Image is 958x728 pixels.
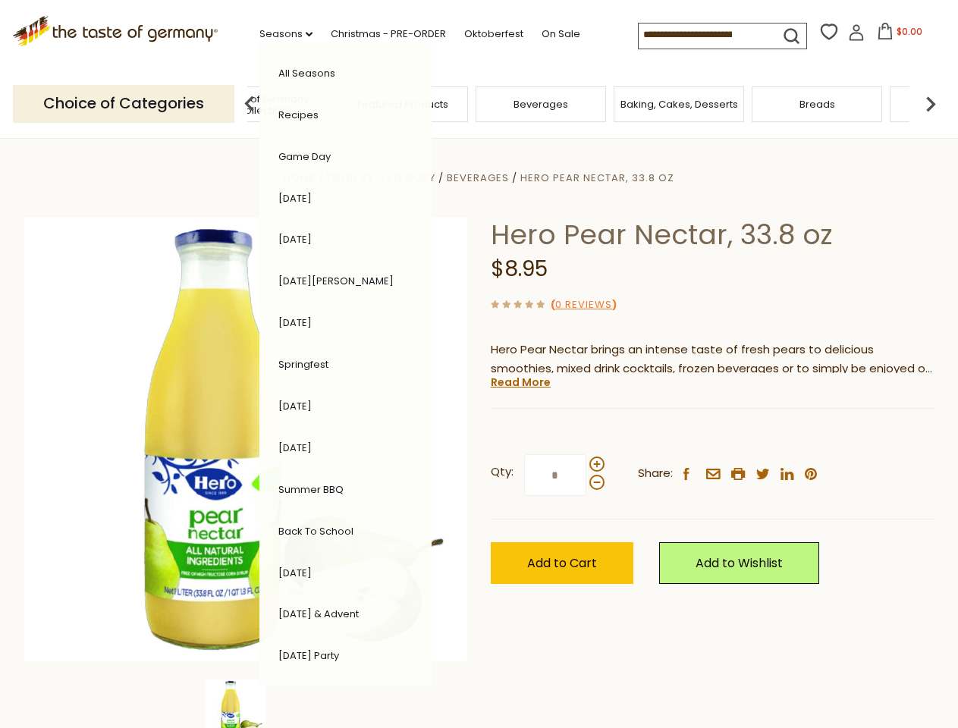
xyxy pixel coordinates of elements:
[13,85,234,122] p: Choice of Categories
[331,26,446,42] a: Christmas - PRE-ORDER
[520,171,674,185] a: Hero Pear Nectar, 33.8 oz
[278,66,335,80] a: All Seasons
[278,566,312,580] a: [DATE]
[447,171,509,185] a: Beverages
[916,89,946,119] img: next arrow
[897,25,922,38] span: $0.00
[868,23,932,45] button: $0.00
[278,648,339,663] a: [DATE] Party
[542,26,580,42] a: On Sale
[278,399,312,413] a: [DATE]
[514,99,568,110] a: Beverages
[278,441,312,455] a: [DATE]
[278,232,312,246] a: [DATE]
[491,375,551,390] a: Read More
[620,99,738,110] a: Baking, Cakes, Desserts
[555,297,612,313] a: 0 Reviews
[551,297,617,312] span: ( )
[234,89,265,119] img: previous arrow
[278,108,319,122] a: Recipes
[638,464,673,483] span: Share:
[491,340,934,378] p: Hero Pear Nectar brings an intense taste of fresh pears to delicious smoothies, mixed drink cockt...
[799,99,835,110] a: Breads
[491,254,548,284] span: $8.95
[278,357,328,372] a: Springfest
[659,542,819,584] a: Add to Wishlist
[491,463,514,482] strong: Qty:
[527,554,597,572] span: Add to Cart
[278,607,359,621] a: [DATE] & Advent
[278,524,353,538] a: Back to School
[259,26,313,42] a: Seasons
[278,149,331,164] a: Game Day
[278,274,394,288] a: [DATE][PERSON_NAME]
[464,26,523,42] a: Oktoberfest
[278,315,312,330] a: [DATE]
[491,542,633,584] button: Add to Cart
[24,218,468,661] img: Hero Pear Nectar, 33.8 oz
[278,191,312,206] a: [DATE]
[278,482,344,497] a: Summer BBQ
[524,454,586,496] input: Qty:
[491,218,934,252] h1: Hero Pear Nectar, 33.8 oz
